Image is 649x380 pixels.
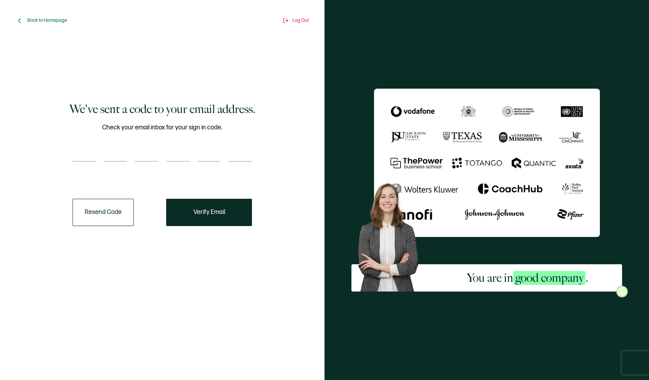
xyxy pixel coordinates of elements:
[193,209,225,216] span: Verify Email
[374,88,600,237] img: Sertifier We've sent a code to your email address.
[610,343,649,380] iframe: Chat Widget
[73,199,134,226] button: Resend Code
[467,270,588,286] h2: You are in .
[513,271,585,285] span: good company
[293,18,309,23] span: Log Out
[616,286,628,297] img: Sertifier Signup
[351,178,433,292] img: Sertifier Signup - You are in <span class="strong-h">good company</span>. Hero
[69,101,255,117] h1: We've sent a code to your email address.
[102,123,222,133] span: Check your email inbox for your sign in code.
[27,18,67,23] span: Back to Homepage
[166,199,252,226] button: Verify Email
